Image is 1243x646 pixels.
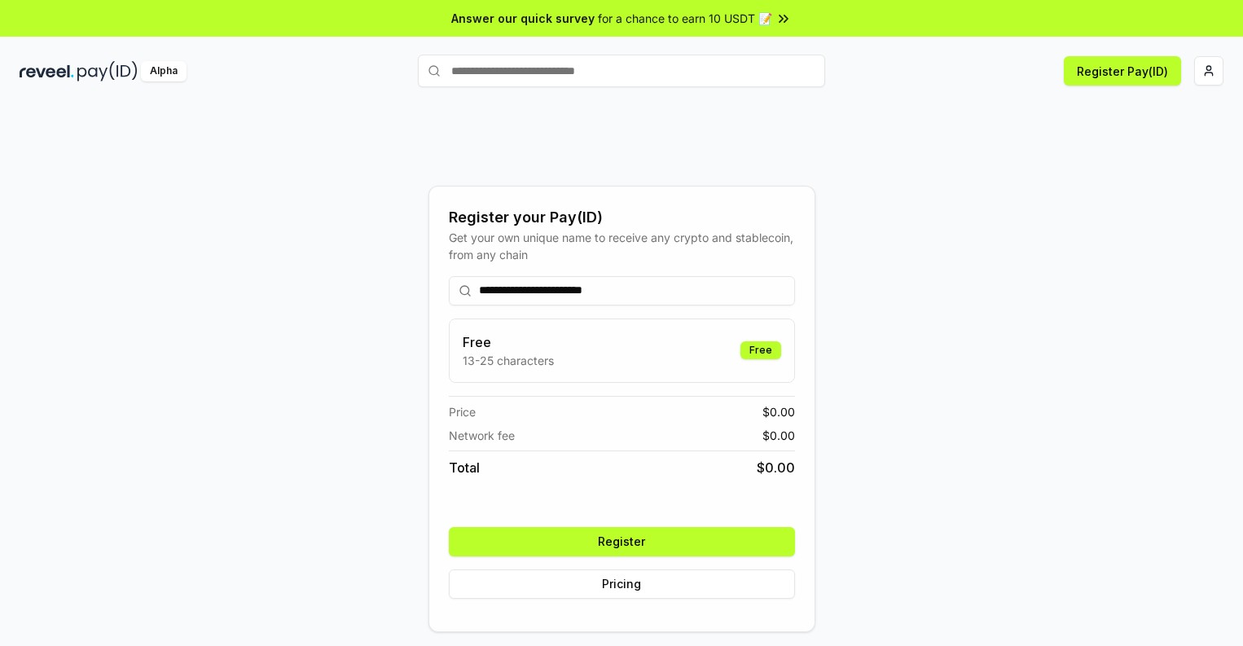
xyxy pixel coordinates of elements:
[449,206,795,229] div: Register your Pay(ID)
[463,332,554,352] h3: Free
[20,61,74,81] img: reveel_dark
[449,458,480,477] span: Total
[598,10,772,27] span: for a chance to earn 10 USDT 📝
[449,229,795,263] div: Get your own unique name to receive any crypto and stablecoin, from any chain
[762,427,795,444] span: $ 0.00
[1064,56,1181,86] button: Register Pay(ID)
[451,10,595,27] span: Answer our quick survey
[757,458,795,477] span: $ 0.00
[77,61,138,81] img: pay_id
[449,403,476,420] span: Price
[762,403,795,420] span: $ 0.00
[463,352,554,369] p: 13-25 characters
[449,427,515,444] span: Network fee
[141,61,187,81] div: Alpha
[740,341,781,359] div: Free
[449,527,795,556] button: Register
[449,569,795,599] button: Pricing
